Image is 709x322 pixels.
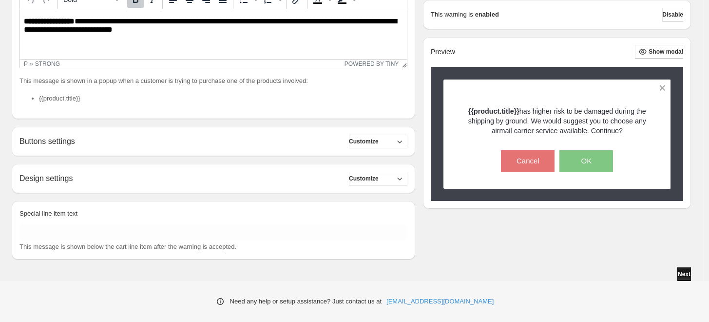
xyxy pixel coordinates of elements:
[386,297,494,306] a: [EMAIL_ADDRESS][DOMAIN_NAME]
[35,60,60,67] div: strong
[19,137,75,146] h2: Buttons settings
[349,172,407,185] button: Customize
[501,150,555,172] button: Cancel
[431,48,455,56] h2: Preview
[20,9,407,59] iframe: Rich Text Area
[559,150,613,172] button: OK
[19,174,73,183] h2: Design settings
[662,8,683,21] button: Disable
[39,94,407,103] li: {{product.title}}
[662,11,683,19] span: Disable
[460,106,654,136] p: has higher risk to be damaged during the shipping by ground. We would suggest you to choose any a...
[19,210,77,217] span: Special line item text
[649,48,683,56] span: Show modal
[19,76,407,86] p: This message is shown in a popup when a customer is trying to purchase one of the products involved:
[678,270,690,278] span: Next
[24,60,28,67] div: p
[19,243,236,250] span: This message is shown below the cart line item after the warning is accepted.
[349,138,379,145] span: Customize
[468,107,519,115] strong: {{product.title}}
[635,45,683,59] button: Show modal
[349,135,407,148] button: Customize
[349,175,379,182] span: Customize
[345,60,399,67] a: Powered by Tiny
[475,10,499,20] strong: enabled
[399,60,407,68] div: Resize
[30,60,33,67] div: »
[677,267,691,281] button: Next
[431,10,473,20] p: This warning is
